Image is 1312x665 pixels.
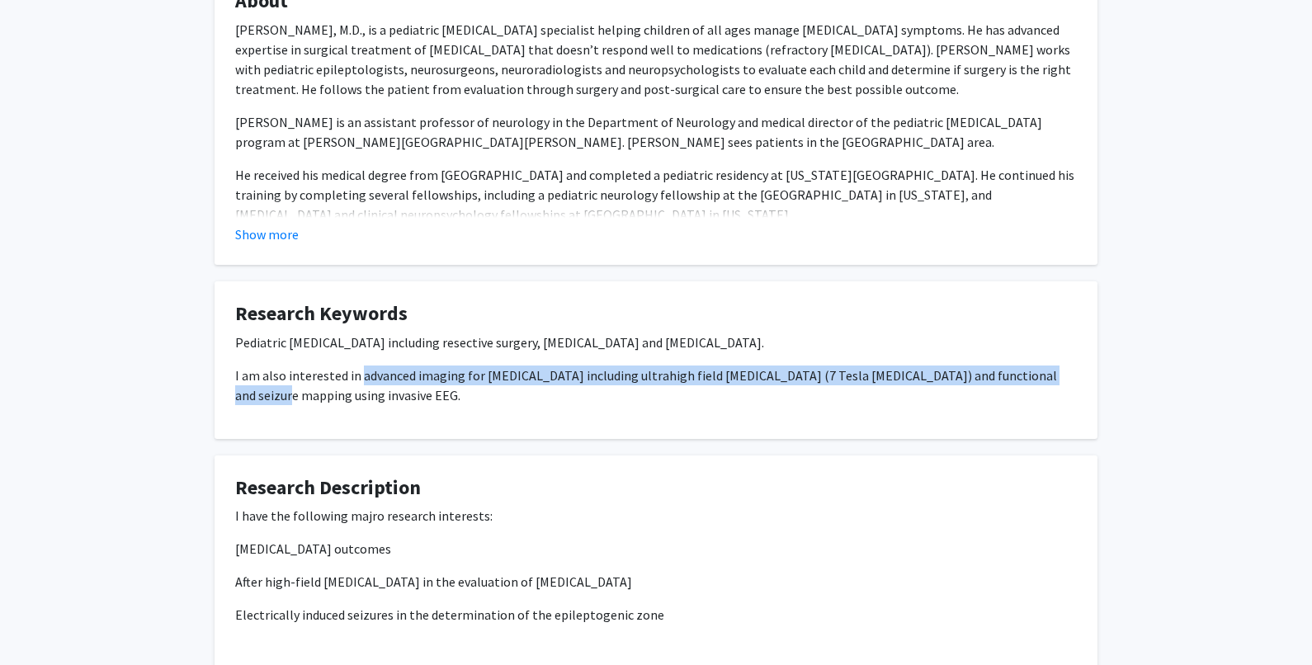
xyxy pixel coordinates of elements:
[235,506,1077,526] p: I have the following majro research interests:
[12,591,70,653] iframe: Chat
[235,366,1077,405] p: I am also interested in advanced imaging for [MEDICAL_DATA] including ultrahigh field [MEDICAL_DA...
[235,20,1077,99] p: [PERSON_NAME], M.D., is a pediatric [MEDICAL_DATA] specialist helping children of all ages manage...
[235,605,1077,625] p: Electrically induced seizures in the determination of the epileptogenic zone
[235,572,1077,592] p: After high-field [MEDICAL_DATA] in the evaluation of [MEDICAL_DATA]
[235,165,1077,224] p: He received his medical degree from [GEOGRAPHIC_DATA] and completed a pediatric residency at [US_...
[235,224,299,244] button: Show more
[235,332,1077,352] p: Pediatric [MEDICAL_DATA] including resective surgery, [MEDICAL_DATA] and [MEDICAL_DATA].
[235,539,1077,559] p: [MEDICAL_DATA] outcomes
[235,476,1077,500] h4: Research Description
[235,112,1077,152] p: [PERSON_NAME] is an assistant professor of neurology in the Department of Neurology and medical d...
[235,302,1077,326] h4: Research Keywords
